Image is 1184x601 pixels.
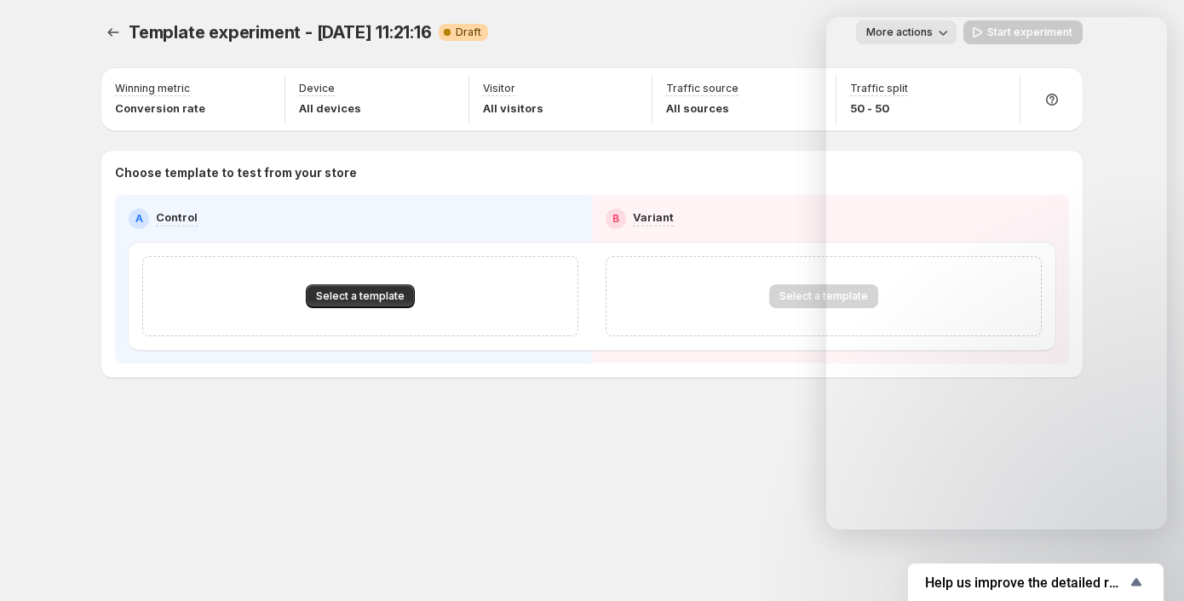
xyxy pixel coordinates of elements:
span: Draft [456,26,481,39]
p: All visitors [483,100,543,117]
span: Template experiment - [DATE] 11:21:16 [129,22,432,43]
p: Device [299,82,335,95]
p: All sources [666,100,739,117]
span: Help us improve the detailed report for A/B campaigns [925,575,1126,591]
p: Choose template to test from your store [115,164,1069,181]
p: Winning metric [115,82,190,95]
iframe: Intercom live chat [1126,543,1167,584]
iframe: Intercom live chat [826,17,1167,529]
p: Visitor [483,82,515,95]
button: Show survey - Help us improve the detailed report for A/B campaigns [925,572,1147,592]
p: Control [156,209,198,226]
h2: B [612,212,619,226]
span: Select a template [316,289,405,303]
p: Conversion rate [115,100,205,117]
p: Traffic source [666,82,739,95]
p: Variant [633,209,674,226]
button: Experiments [101,20,125,44]
h2: A [135,212,143,226]
button: Select a template [306,284,415,308]
p: All devices [299,100,361,117]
